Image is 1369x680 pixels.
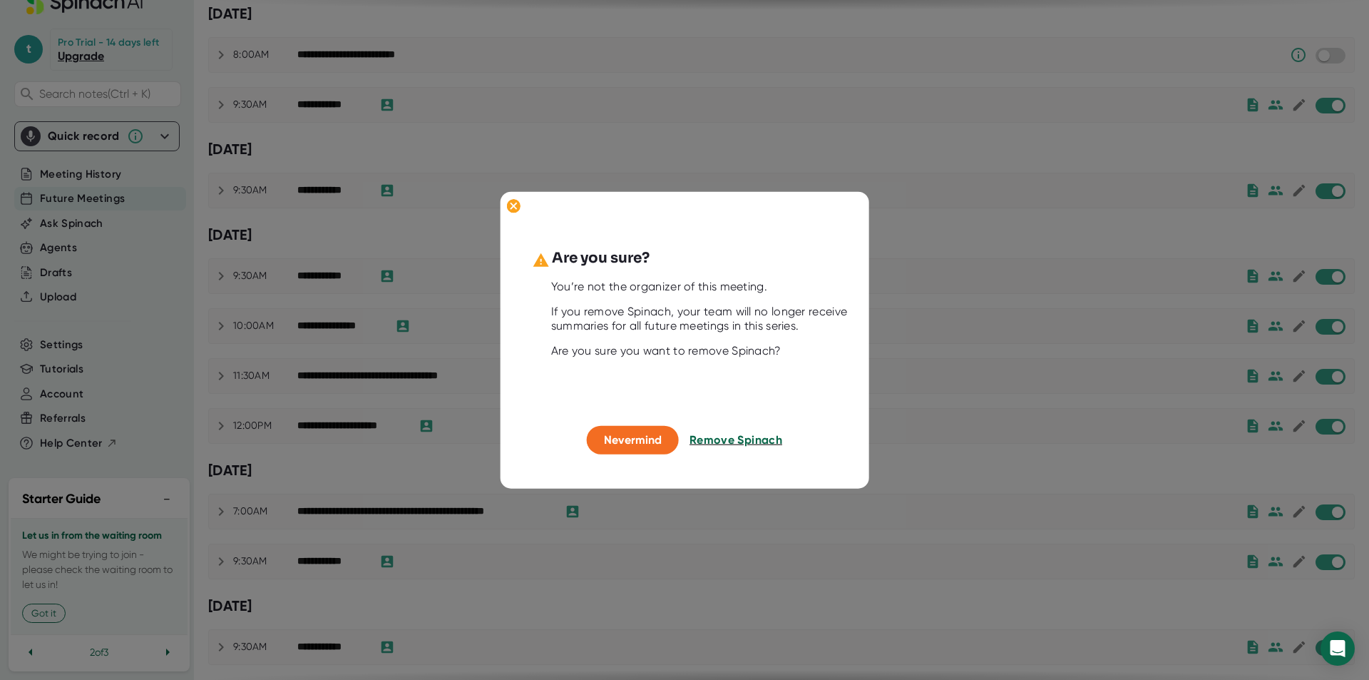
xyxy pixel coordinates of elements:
span: Remove Spinach [689,433,782,447]
div: Are you sure you want to remove Spinach? [551,344,853,358]
div: Open Intercom Messenger [1321,631,1355,666]
button: Nevermind [587,426,679,455]
button: Remove Spinach [689,426,782,455]
div: You’re not the organizer of this meeting. [551,280,853,294]
span: Nevermind [604,433,662,447]
div: If you remove Spinach, your team will no longer receive summaries for all future meetings in this... [551,305,853,333]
